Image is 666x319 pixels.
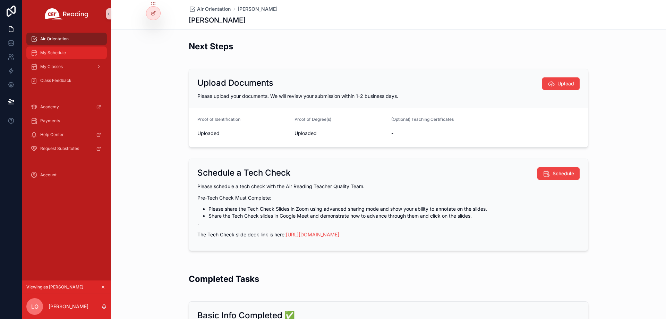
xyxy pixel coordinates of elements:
a: Class Feedback [26,74,107,87]
h2: Completed Tasks [189,273,259,285]
span: Request Substitutes [40,146,79,151]
h2: Next Steps [189,41,233,52]
span: Air Orientation [40,36,69,42]
span: Upload [557,80,574,87]
h2: Upload Documents [197,77,273,89]
a: My Schedule [26,47,107,59]
span: Payments [40,118,60,124]
span: Proof of Identification [197,117,240,122]
span: Class Feedback [40,78,71,83]
span: Uploaded [197,130,289,137]
a: [PERSON_NAME] [238,6,277,12]
p: . [197,219,580,227]
a: Account [26,169,107,181]
span: My Classes [40,64,63,69]
p: [PERSON_NAME] [49,303,88,310]
a: Air Orientation [189,6,231,12]
span: Viewing as [PERSON_NAME] [26,284,83,290]
span: Air Orientation [197,6,231,12]
div: scrollable content [22,28,111,190]
span: Uploaded [294,130,386,137]
span: Account [40,172,57,178]
li: Please share the Tech Check Slides in Zoom using advanced sharing mode and show your ability to a... [208,205,580,212]
p: The Tech Check slide deck link is here: [197,231,580,238]
button: Schedule [537,167,580,180]
li: Share the Tech Check slides in Google Meet and demonstrate how to advance through them and click ... [208,212,580,219]
h1: [PERSON_NAME] [189,15,246,25]
button: Upload [542,77,580,90]
a: Help Center [26,128,107,141]
span: - [391,130,580,137]
span: (Optional) Teaching Certificates [391,117,454,122]
a: Academy [26,101,107,113]
span: Academy [40,104,59,110]
span: My Schedule [40,50,66,56]
a: [URL][DOMAIN_NAME] [286,232,339,237]
h2: Schedule a Tech Check [197,167,290,178]
p: Please schedule a tech check with the Air Reading Teacher Quality Team. [197,183,580,190]
span: Schedule [553,170,574,177]
a: My Classes [26,60,107,73]
a: Request Substitutes [26,142,107,155]
img: App logo [45,8,88,19]
span: Help Center [40,132,64,137]
a: Air Orientation [26,33,107,45]
span: LO [31,302,39,311]
a: Payments [26,115,107,127]
p: Pre-Tech Check Must Complete: [197,194,580,201]
span: Please upload your documents. We will review your submission within 1-2 business days. [197,93,398,99]
span: Proof of Degree(s) [294,117,331,122]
